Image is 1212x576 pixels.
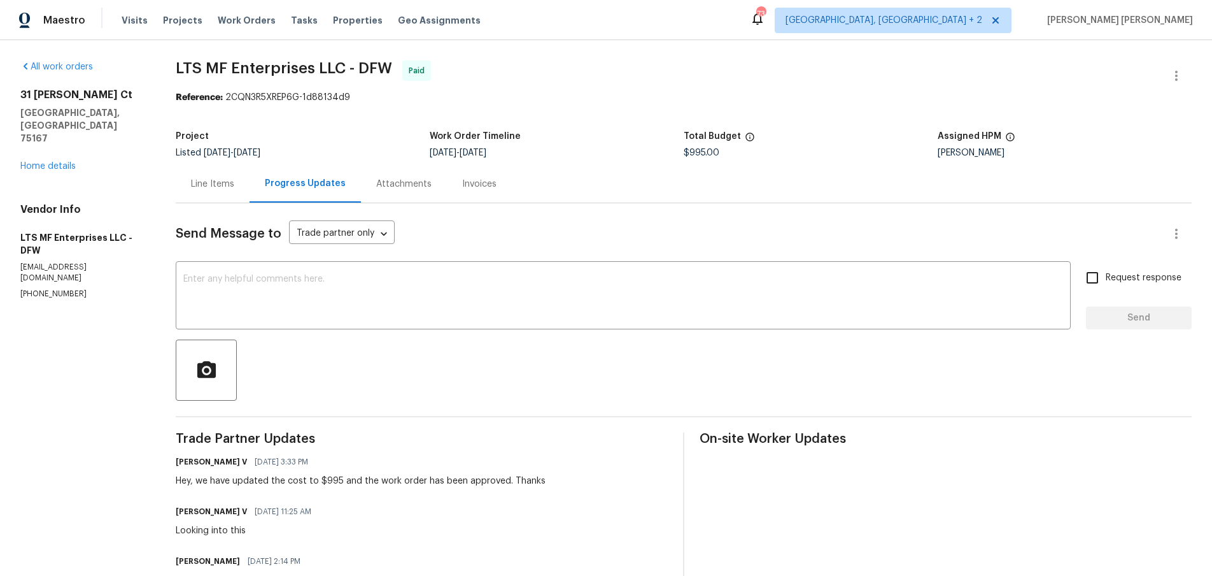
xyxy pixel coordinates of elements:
h5: Project [176,132,209,141]
h5: Total Budget [684,132,741,141]
span: [DATE] [234,148,260,157]
p: [EMAIL_ADDRESS][DOMAIN_NAME] [20,262,145,284]
h5: Work Order Timeline [430,132,521,141]
span: Visits [122,14,148,27]
span: - [204,148,260,157]
div: Line Items [191,178,234,191]
span: [DATE] 11:25 AM [255,505,311,518]
div: Hey, we have updated the cost to $995 and the work order has been approved. Thanks [176,475,546,487]
h5: Assigned HPM [938,132,1001,141]
div: 73 [756,8,765,20]
span: [DATE] 3:33 PM [255,456,308,468]
h5: LTS MF Enterprises LLC - DFW [20,231,145,257]
span: Geo Assignments [398,14,481,27]
span: LTS MF Enterprises LLC - DFW [176,61,392,76]
span: Projects [163,14,202,27]
div: Progress Updates [265,177,346,190]
span: The total cost of line items that have been proposed by Opendoor. This sum includes line items th... [745,132,755,148]
span: Properties [333,14,383,27]
span: Paid [409,64,430,77]
span: [DATE] [204,148,230,157]
span: Request response [1106,271,1181,285]
span: $995.00 [684,148,719,157]
b: Reference: [176,93,223,102]
h6: [PERSON_NAME] V [176,505,247,518]
span: [DATE] [460,148,486,157]
span: [DATE] 2:14 PM [248,555,300,568]
span: The hpm assigned to this work order. [1005,132,1015,148]
span: Maestro [43,14,85,27]
span: Trade Partner Updates [176,433,668,445]
div: Attachments [376,178,432,191]
h2: 31 [PERSON_NAME] Ct [20,89,145,101]
div: 2CQN3R5XREP6G-1d88134d9 [176,91,1192,104]
div: [PERSON_NAME] [938,148,1192,157]
h6: [PERSON_NAME] [176,555,240,568]
h4: Vendor Info [20,203,145,216]
span: Work Orders [218,14,276,27]
span: [PERSON_NAME] [PERSON_NAME] [1042,14,1193,27]
div: Looking into this [176,524,319,537]
a: All work orders [20,62,93,71]
div: Invoices [462,178,497,191]
h5: [GEOGRAPHIC_DATA], [GEOGRAPHIC_DATA] 75167 [20,106,145,145]
span: Tasks [291,16,318,25]
span: - [430,148,486,157]
span: On-site Worker Updates [700,433,1192,445]
p: [PHONE_NUMBER] [20,289,145,299]
span: Listed [176,148,260,157]
span: [GEOGRAPHIC_DATA], [GEOGRAPHIC_DATA] + 2 [786,14,982,27]
span: [DATE] [430,148,456,157]
div: Trade partner only [289,224,395,245]
h6: [PERSON_NAME] V [176,456,247,468]
a: Home details [20,162,76,171]
span: Send Message to [176,227,281,240]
